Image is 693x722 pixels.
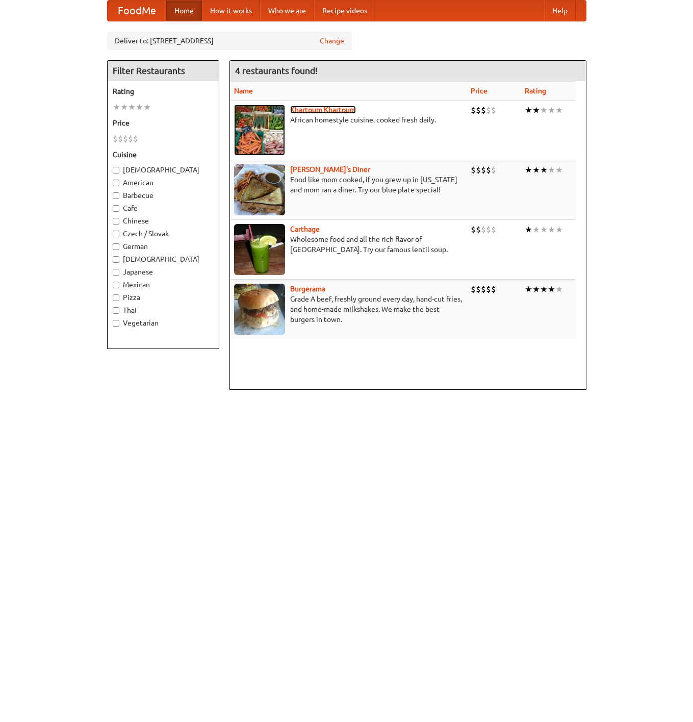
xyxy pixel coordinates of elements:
li: $ [481,164,486,176]
li: ★ [128,102,136,113]
li: $ [118,133,123,144]
li: ★ [120,102,128,113]
a: [PERSON_NAME]'s Diner [290,165,370,173]
li: ★ [555,284,563,295]
li: ★ [525,105,532,116]
li: $ [476,284,481,295]
label: [DEMOGRAPHIC_DATA] [113,165,214,175]
a: Khartoum Khartoum [290,106,356,114]
li: $ [491,284,496,295]
input: Cafe [113,205,119,212]
input: [DEMOGRAPHIC_DATA] [113,256,119,263]
label: [DEMOGRAPHIC_DATA] [113,254,214,264]
a: Change [320,36,344,46]
a: Help [544,1,576,21]
img: burgerama.jpg [234,284,285,335]
li: ★ [548,105,555,116]
li: $ [128,133,133,144]
a: How it works [202,1,260,21]
p: African homestyle cuisine, cooked fresh daily. [234,115,463,125]
li: ★ [532,284,540,295]
li: ★ [532,224,540,235]
label: German [113,241,214,252]
a: Burgerama [290,285,325,293]
p: Food like mom cooked, if you grew up in [US_STATE] and mom ran a diner. Try our blue plate special! [234,175,463,195]
a: Carthage [290,225,320,233]
input: Czech / Slovak [113,231,119,237]
li: ★ [540,105,548,116]
li: ★ [540,284,548,295]
li: ★ [548,284,555,295]
label: Thai [113,305,214,315]
li: ★ [532,105,540,116]
ng-pluralize: 4 restaurants found! [235,66,318,76]
img: khartoum.jpg [234,105,285,156]
li: $ [486,284,491,295]
label: Cafe [113,203,214,213]
input: American [113,180,119,186]
h5: Price [113,118,214,128]
input: German [113,243,119,250]
li: $ [486,105,491,116]
a: Name [234,87,253,95]
label: Barbecue [113,190,214,201]
li: $ [481,224,486,235]
p: Grade A beef, freshly ground every day, hand-cut fries, and home-made milkshakes. We make the bes... [234,294,463,325]
li: ★ [555,105,563,116]
li: ★ [548,224,555,235]
li: $ [481,284,486,295]
label: Chinese [113,216,214,226]
li: $ [486,224,491,235]
li: $ [123,133,128,144]
li: $ [491,224,496,235]
a: Rating [525,87,546,95]
li: ★ [555,164,563,176]
li: ★ [525,284,532,295]
p: Wholesome food and all the rich flavor of [GEOGRAPHIC_DATA]. Try our famous lentil soup. [234,234,463,255]
li: ★ [525,224,532,235]
label: Vegetarian [113,318,214,328]
img: sallys.jpg [234,164,285,215]
a: Recipe videos [314,1,375,21]
li: ★ [540,224,548,235]
h5: Cuisine [113,150,214,160]
a: Price [471,87,487,95]
input: Vegetarian [113,320,119,327]
li: ★ [136,102,143,113]
li: $ [471,224,476,235]
input: Mexican [113,282,119,288]
input: Japanese [113,269,119,276]
li: ★ [525,164,532,176]
label: American [113,178,214,188]
div: Deliver to: [STREET_ADDRESS] [107,32,352,50]
li: $ [476,164,481,176]
a: Who we are [260,1,314,21]
li: ★ [532,164,540,176]
li: $ [476,105,481,116]
label: Pizza [113,292,214,303]
li: $ [471,105,476,116]
input: Thai [113,307,119,314]
h4: Filter Restaurants [108,61,219,81]
a: FoodMe [108,1,166,21]
input: Pizza [113,294,119,301]
li: $ [476,224,481,235]
li: ★ [540,164,548,176]
li: ★ [113,102,120,113]
input: [DEMOGRAPHIC_DATA] [113,167,119,173]
label: Czech / Slovak [113,229,214,239]
li: $ [471,284,476,295]
li: $ [471,164,476,176]
li: ★ [143,102,151,113]
li: $ [486,164,491,176]
li: $ [481,105,486,116]
label: Japanese [113,267,214,277]
li: ★ [555,224,563,235]
input: Barbecue [113,192,119,199]
h5: Rating [113,86,214,96]
li: $ [491,105,496,116]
